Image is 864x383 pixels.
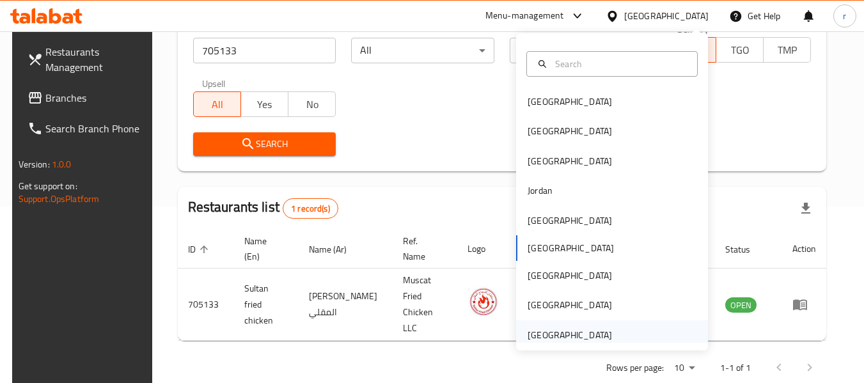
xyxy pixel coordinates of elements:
[17,113,157,144] a: Search Branch Phone
[288,91,336,117] button: No
[45,44,146,75] span: Restaurants Management
[792,297,816,312] div: Menu
[283,198,338,219] div: Total records count
[202,79,226,88] label: Upsell
[309,242,363,257] span: Name (Ar)
[528,124,612,138] div: [GEOGRAPHIC_DATA]
[528,298,612,312] div: [GEOGRAPHIC_DATA]
[515,230,560,269] th: Branches
[716,37,764,63] button: TGO
[725,298,757,313] span: OPEN
[193,38,336,63] input: Search for restaurant name or ID..
[294,95,331,114] span: No
[45,121,146,136] span: Search Branch Phone
[790,193,821,224] div: Export file
[467,286,499,318] img: Sultan fried chicken
[19,156,50,173] span: Version:
[178,230,827,341] table: enhanced table
[725,242,767,257] span: Status
[528,328,612,342] div: [GEOGRAPHIC_DATA]
[199,95,236,114] span: All
[203,136,326,152] span: Search
[351,38,494,63] div: All
[403,233,442,264] span: Ref. Name
[178,269,234,341] td: 705133
[763,37,811,63] button: TMP
[721,41,758,59] span: TGO
[510,38,653,63] div: All
[17,36,157,82] a: Restaurants Management
[843,9,846,23] span: r
[17,82,157,113] a: Branches
[515,269,560,341] td: 1
[550,57,689,71] input: Search
[19,191,100,207] a: Support.OpsPlatform
[234,269,299,341] td: Sultan fried chicken
[725,297,757,313] div: OPEN
[769,41,806,59] span: TMP
[677,24,709,33] label: Delivery
[782,230,826,269] th: Action
[528,269,612,283] div: [GEOGRAPHIC_DATA]
[485,8,564,24] div: Menu-management
[528,154,612,168] div: [GEOGRAPHIC_DATA]
[299,269,393,341] td: [PERSON_NAME] المقلي
[193,132,336,156] button: Search
[19,178,77,194] span: Get support on:
[283,203,338,215] span: 1 record(s)
[240,91,288,117] button: Yes
[720,360,751,376] p: 1-1 of 1
[528,184,553,198] div: Jordan
[393,269,457,341] td: Muscat Fried Chicken LLC
[52,156,72,173] span: 1.0.0
[244,233,283,264] span: Name (En)
[188,242,212,257] span: ID
[193,91,241,117] button: All
[528,95,612,109] div: [GEOGRAPHIC_DATA]
[606,360,664,376] p: Rows per page:
[528,214,612,228] div: [GEOGRAPHIC_DATA]
[188,198,338,219] h2: Restaurants list
[457,230,515,269] th: Logo
[669,359,700,378] div: Rows per page:
[45,90,146,106] span: Branches
[624,9,709,23] div: [GEOGRAPHIC_DATA]
[246,95,283,114] span: Yes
